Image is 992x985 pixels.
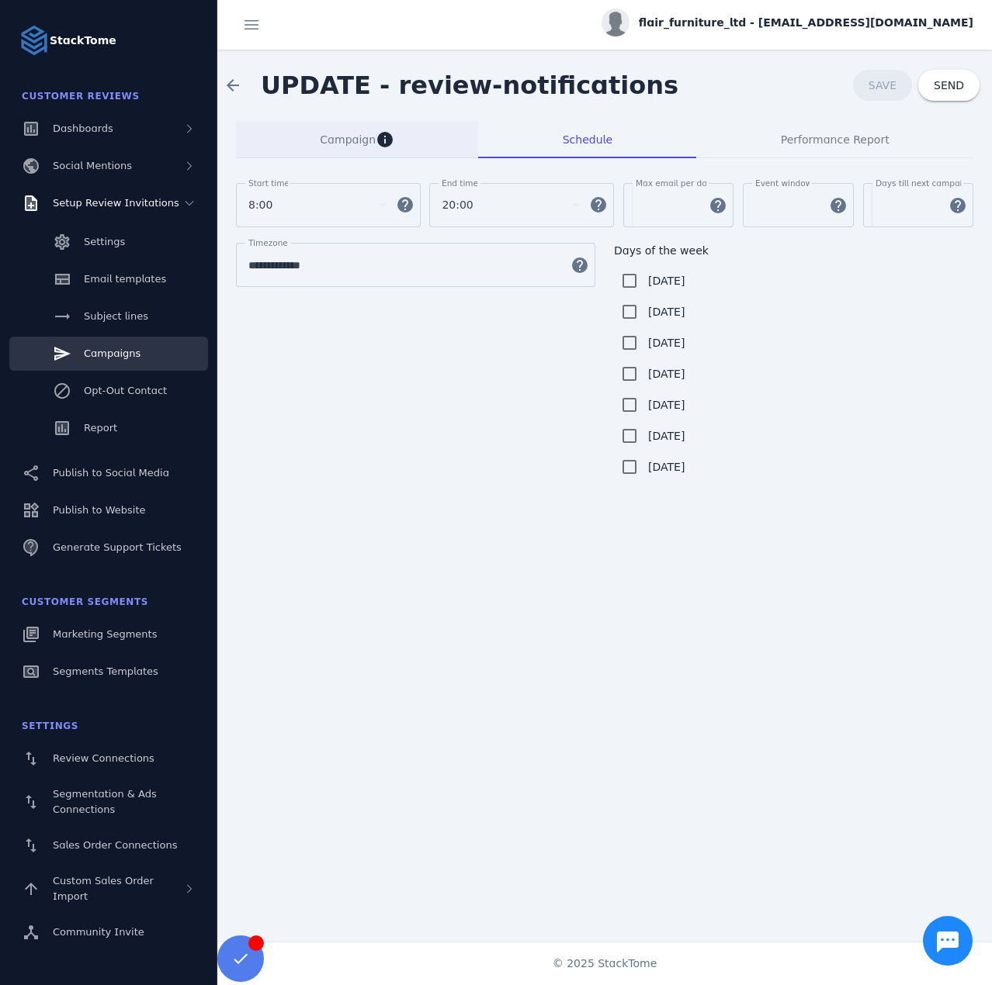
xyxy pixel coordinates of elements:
span: Segmentation & Ads Connections [53,788,157,815]
a: Segmentation & Ads Connections [9,779,208,825]
span: Campaigns [84,347,140,359]
span: 8:00 [248,195,272,214]
mat-label: Days of the week [614,244,709,257]
span: Setup Review Invitations [53,197,179,209]
a: Subject lines [9,299,208,334]
span: Settings [22,721,78,731]
mat-label: Timezone [248,238,288,247]
mat-label: Start time [248,178,290,188]
img: Logo image [19,25,50,56]
a: Review Connections [9,741,208,776]
a: Email templates [9,262,208,296]
a: Settings [9,225,208,259]
span: © 2025 StackTome [553,956,657,972]
span: Settings [84,236,125,247]
span: Publish to Website [53,504,145,516]
span: Generate Support Tickets [53,541,182,553]
span: Subject lines [84,310,148,322]
span: Email templates [84,273,166,285]
span: Customer Reviews [22,91,140,102]
span: Schedule [563,134,612,145]
span: Custom Sales Order Import [53,875,154,902]
label: [DATE] [645,396,685,414]
span: Sales Order Connections [53,839,177,851]
a: Campaigns [9,337,208,371]
a: Opt-Out Contact [9,374,208,408]
button: flair_furniture_ltd - [EMAIL_ADDRESS][DOMAIN_NAME] [602,9,973,36]
label: [DATE] [645,302,685,321]
span: Opt-Out Contact [84,385,167,396]
label: [DATE] [645,427,685,445]
mat-label: End time [442,178,478,188]
label: [DATE] [645,365,685,383]
mat-icon: info [376,130,394,149]
span: Community Invite [53,926,144,938]
a: Generate Support Tickets [9,531,208,565]
span: Marketing Segments [53,628,157,640]
span: 20:00 [442,195,473,214]
span: Review Connections [53,752,154,764]
a: Report [9,411,208,445]
span: Performance Report [781,134,890,145]
a: Segments Templates [9,655,208,689]
span: Segments Templates [53,665,158,677]
span: Social Mentions [53,160,132,171]
a: Community Invite [9,915,208,949]
label: [DATE] [645,334,685,352]
a: Marketing Segments [9,617,208,651]
span: flair_furniture_ltd - [EMAIL_ADDRESS][DOMAIN_NAME] [639,15,973,31]
span: Customer Segments [22,596,148,607]
span: Campaign [320,134,376,145]
span: Report [84,422,117,434]
span: SEND [934,80,964,91]
span: Dashboards [53,123,113,134]
strong: StackTome [50,33,116,49]
span: Publish to Social Media [53,467,169,479]
a: Sales Order Connections [9,828,208,862]
label: [DATE] [645,271,685,290]
a: Publish to Social Media [9,456,208,490]
img: profile.jpg [602,9,630,36]
mat-label: Event window [755,178,812,188]
mat-label: Max email per day [636,178,712,188]
label: [DATE] [645,458,685,476]
button: SEND [918,70,980,101]
a: Publish to Website [9,493,208,527]
span: UPDATE - review-notifications [261,71,678,100]
input: TimeZone [248,256,561,275]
